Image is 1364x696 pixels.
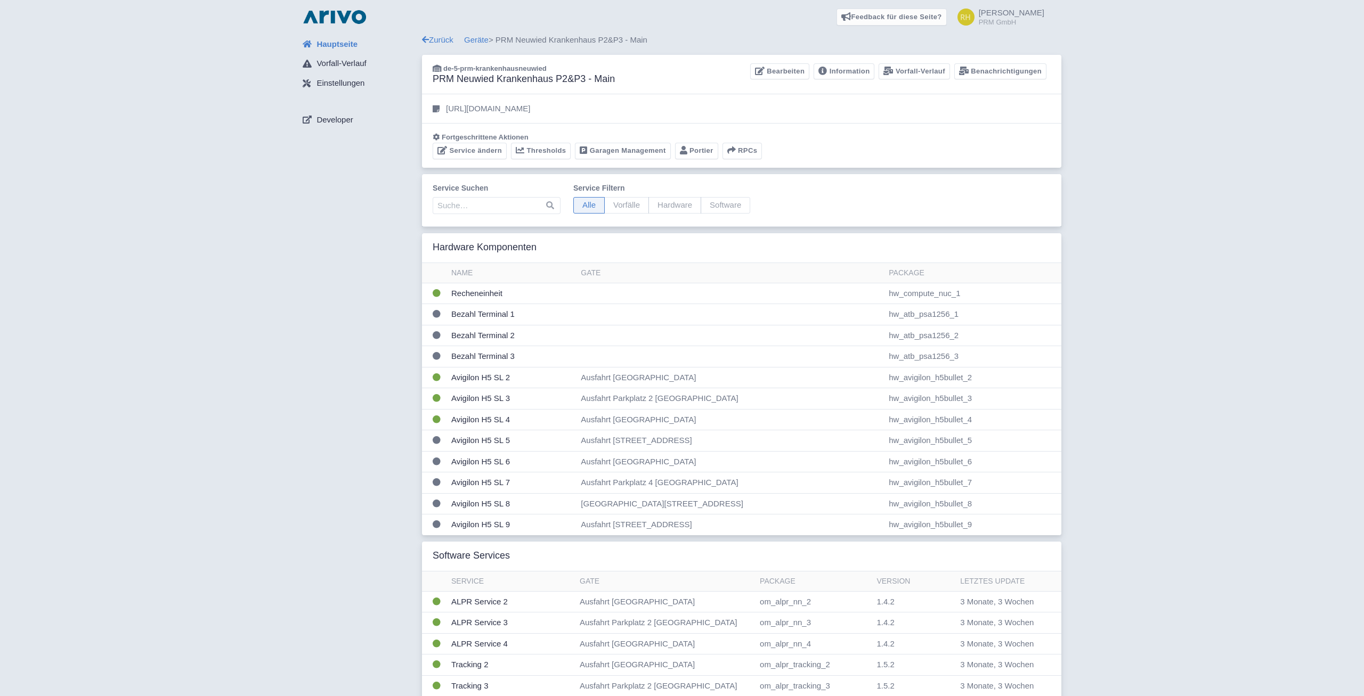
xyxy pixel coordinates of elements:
td: om_alpr_nn_3 [756,612,872,634]
td: hw_avigilon_h5bullet_4 [884,409,1061,430]
span: Fortgeschrittene Aktionen [442,133,529,141]
td: Bezahl Terminal 2 [447,325,577,346]
span: 1.4.2 [876,597,894,606]
h3: Hardware Komponenten [433,242,537,253]
h3: Software Services [433,550,510,562]
span: Software [701,197,750,214]
a: Developer [294,110,422,130]
td: om_alpr_nn_4 [756,633,872,654]
td: Ausfahrt [GEOGRAPHIC_DATA] [577,409,884,430]
td: Recheneinheit [447,283,577,304]
span: Developer [316,114,353,126]
td: Avigilon H5 SL 8 [447,493,577,514]
span: Einstellungen [316,77,364,89]
a: Benachrichtigungen [954,63,1046,80]
td: Ausfahrt [GEOGRAPHIC_DATA] [577,367,884,388]
td: hw_atb_psa1256_1 [884,304,1061,325]
span: 1.4.2 [876,639,894,648]
td: ALPR Service 3 [447,612,575,634]
img: logo [301,9,369,26]
div: > PRM Neuwied Krankenhaus P2&P3 - Main [422,34,1061,46]
a: Information [814,63,874,80]
th: Version [872,571,956,592]
td: Ausfahrt [GEOGRAPHIC_DATA] [575,633,756,654]
th: Letztes Update [956,571,1045,592]
span: 1.5.2 [876,660,894,669]
td: Avigilon H5 SL 6 [447,451,577,472]
td: ALPR Service 2 [447,591,575,612]
td: Ausfahrt [GEOGRAPHIC_DATA] [575,654,756,676]
td: Avigilon H5 SL 5 [447,430,577,452]
p: [URL][DOMAIN_NAME] [446,103,530,115]
a: Einstellungen [294,73,422,94]
td: hw_avigilon_h5bullet_3 [884,388,1061,410]
td: Avigilon H5 SL 4 [447,409,577,430]
span: Hardware [648,197,701,214]
td: Ausfahrt [STREET_ADDRESS] [577,514,884,535]
td: hw_compute_nuc_1 [884,283,1061,304]
span: Alle [573,197,605,214]
td: om_alpr_tracking_2 [756,654,872,676]
a: Portier [675,143,718,159]
a: Geräte [464,35,489,44]
label: Service filtern [573,183,750,194]
td: Avigilon H5 SL 9 [447,514,577,535]
th: Name [447,263,577,283]
button: RPCs [722,143,762,159]
a: Garagen Management [575,143,670,159]
td: hw_avigilon_h5bullet_8 [884,493,1061,514]
a: Bearbeiten [750,63,809,80]
td: hw_avigilon_h5bullet_6 [884,451,1061,472]
th: Service [447,571,575,592]
td: 3 Monate, 3 Wochen [956,654,1045,676]
a: Zurück [422,35,453,44]
td: ALPR Service 4 [447,633,575,654]
a: Vorfall-Verlauf [294,54,422,74]
span: de-5-prm-krankenhausneuwied [443,64,547,72]
td: hw_atb_psa1256_3 [884,346,1061,367]
td: Avigilon H5 SL 7 [447,472,577,494]
td: Ausfahrt [GEOGRAPHIC_DATA] [575,591,756,612]
small: PRM GmbH [979,19,1044,26]
a: Hauptseite [294,34,422,54]
span: Hauptseite [316,38,358,51]
span: 1.4.2 [876,618,894,627]
th: Package [884,263,1061,283]
td: Ausfahrt [GEOGRAPHIC_DATA] [577,451,884,472]
a: Vorfall-Verlauf [879,63,949,80]
td: 3 Monate, 3 Wochen [956,612,1045,634]
td: Avigilon H5 SL 2 [447,367,577,388]
td: hw_atb_psa1256_2 [884,325,1061,346]
td: om_alpr_nn_2 [756,591,872,612]
td: 3 Monate, 3 Wochen [956,591,1045,612]
th: Package [756,571,872,592]
td: Ausfahrt Parkplatz 4 [GEOGRAPHIC_DATA] [577,472,884,494]
a: [PERSON_NAME] PRM GmbH [951,9,1044,26]
h3: PRM Neuwied Krankenhaus P2&P3 - Main [433,73,615,85]
a: Feedback für diese Seite? [837,9,947,26]
th: Gate [577,263,884,283]
td: Bezahl Terminal 3 [447,346,577,367]
td: [GEOGRAPHIC_DATA][STREET_ADDRESS] [577,493,884,514]
th: Gate [575,571,756,592]
td: Bezahl Terminal 1 [447,304,577,325]
span: 1.5.2 [876,681,894,690]
td: Avigilon H5 SL 3 [447,388,577,410]
td: hw_avigilon_h5bullet_9 [884,514,1061,535]
a: Thresholds [511,143,571,159]
td: Ausfahrt [STREET_ADDRESS] [577,430,884,452]
span: [PERSON_NAME] [979,8,1044,17]
input: Suche… [433,197,561,214]
span: Vorfall-Verlauf [316,58,366,70]
span: Vorfälle [604,197,649,214]
td: hw_avigilon_h5bullet_5 [884,430,1061,452]
td: Ausfahrt Parkplatz 2 [GEOGRAPHIC_DATA] [577,388,884,410]
td: Ausfahrt Parkplatz 2 [GEOGRAPHIC_DATA] [575,612,756,634]
td: Tracking 2 [447,654,575,676]
td: 3 Monate, 3 Wochen [956,633,1045,654]
label: Service suchen [433,183,561,194]
td: hw_avigilon_h5bullet_7 [884,472,1061,494]
td: hw_avigilon_h5bullet_2 [884,367,1061,388]
a: Service ändern [433,143,507,159]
